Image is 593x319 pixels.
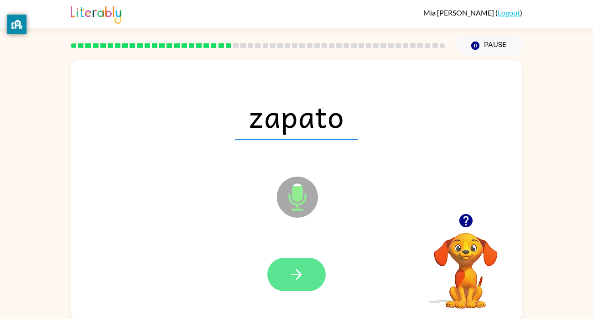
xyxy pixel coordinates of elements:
[423,8,522,17] div: ( )
[456,35,522,56] button: Pause
[7,15,26,34] button: privacy banner
[420,219,511,310] video: Your browser must support playing .mp4 files to use Literably. Please try using another browser.
[423,8,495,17] span: Mia [PERSON_NAME]
[498,8,520,17] a: Logout
[235,92,358,140] span: zapato
[71,4,121,24] img: Literably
